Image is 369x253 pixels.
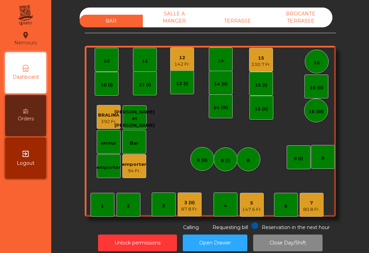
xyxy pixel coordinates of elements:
[17,3,34,27] img: qpiato
[262,224,330,230] span: Reservation in the next hour
[174,54,190,61] div: 12
[127,203,130,210] div: 2
[101,203,104,210] div: 1
[14,30,37,47] div: Nemours
[303,206,320,213] div: 80.8 Fr.
[181,206,198,213] div: 87.8 Fr.
[98,118,119,125] div: 392 Fr.
[206,15,269,27] div: TERRASSE
[122,161,146,168] div: emporter
[242,206,262,213] div: 147.6 Fr.
[242,200,262,207] div: 5
[218,57,224,64] div: 14
[303,200,320,207] div: 7
[309,108,324,115] div: 16 (III)
[321,155,324,162] div: 9
[114,109,155,129] div: [PERSON_NAME] et [PERSON_NAME]
[142,58,148,65] div: 11
[104,58,110,65] div: 10
[176,80,188,87] div: 12 (I)
[269,8,332,27] div: BROCANTE TERRASSE
[122,168,146,174] div: 94 Fr.
[224,202,227,209] div: 4
[253,235,323,251] button: Close Day/Shift
[174,61,190,68] div: 142 Fr.
[294,155,303,162] div: 9 (I)
[22,31,30,39] i: location_on
[98,235,177,251] button: Unlock permissions
[214,81,228,88] div: 14 (II)
[247,157,250,164] div: 8
[96,164,121,171] div: emporter
[80,15,143,27] div: BAR
[98,112,119,119] div: BRALINA
[139,81,151,88] div: 11 (I)
[143,8,206,27] div: SALLE A MANGER
[314,59,320,66] div: 16
[181,199,198,206] div: 3 (II)
[18,115,34,122] span: Orders
[197,157,207,164] div: 8 (II)
[13,74,39,81] span: Dashboard
[22,150,30,158] i: exit_to_app
[213,104,228,111] div: 14 (III)
[17,160,35,167] span: Logout
[251,55,271,62] div: 15
[221,157,230,164] div: 8 (I)
[162,202,165,209] div: 3
[101,140,116,147] div: erreur
[255,82,267,89] div: 15 (I)
[100,82,113,89] div: 10 (I)
[284,203,287,210] div: 6
[213,224,248,230] span: Requesting bill
[130,140,138,147] div: Bar
[255,106,268,112] div: 15 (II)
[251,61,271,68] div: 330.7 Fr.
[183,224,199,230] span: Calling
[310,84,323,91] div: 16 (II)
[183,235,247,251] button: Open Drawer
